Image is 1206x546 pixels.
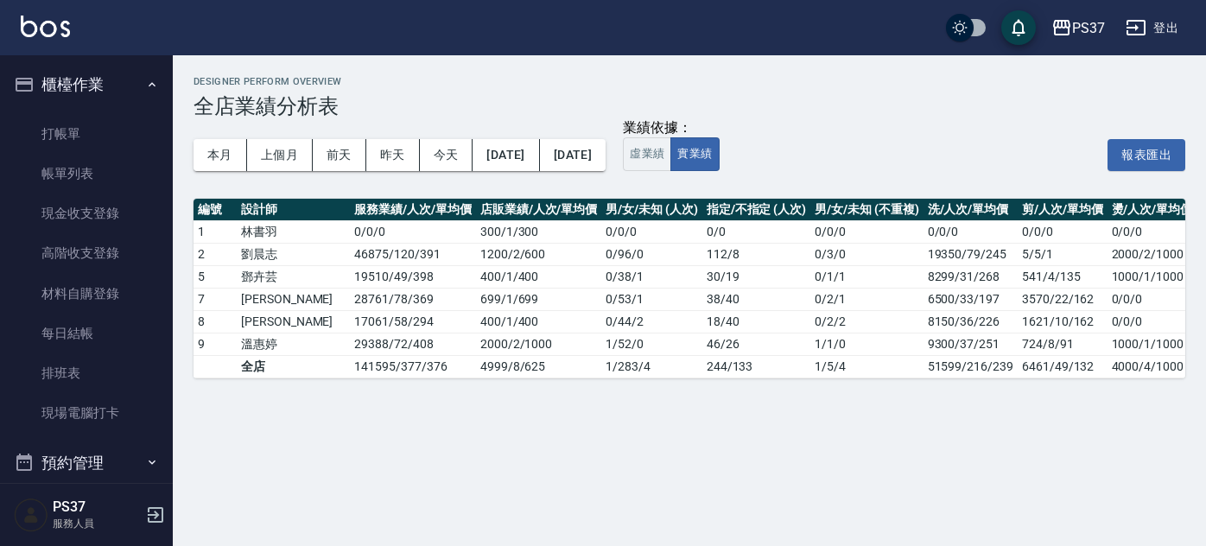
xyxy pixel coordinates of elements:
[237,243,350,265] td: 劉晨志
[7,62,166,107] button: 櫃檯作業
[7,353,166,393] a: 排班表
[601,333,701,355] td: 1 / 52 / 0
[1044,10,1112,46] button: PS37
[702,199,810,221] th: 指定/不指定 (人次)
[473,139,539,171] button: [DATE]
[237,220,350,243] td: 林書羽
[1108,199,1197,221] th: 燙/人次/單均價
[53,516,141,531] p: 服務人員
[350,333,475,355] td: 29388 / 72 / 408
[924,333,1018,355] td: 9300/37/251
[7,233,166,273] a: 高階收支登錄
[237,355,350,378] td: 全店
[810,333,923,355] td: 1 / 1 / 0
[476,310,601,333] td: 400 / 1 / 400
[247,139,313,171] button: 上個月
[924,220,1018,243] td: 0/0/0
[810,288,923,310] td: 0 / 2 / 1
[810,199,923,221] th: 男/女/未知 (不重複)
[7,194,166,233] a: 現金收支登錄
[1018,355,1108,378] td: 6461/49/132
[702,243,810,265] td: 112 / 8
[702,265,810,288] td: 30 / 19
[350,199,475,221] th: 服務業績/人次/單均價
[237,199,350,221] th: 設計師
[1108,145,1185,162] a: 報表匯出
[810,243,923,265] td: 0 / 3 / 0
[601,310,701,333] td: 0 / 44 / 2
[1119,12,1185,44] button: 登出
[7,393,166,433] a: 現場電腦打卡
[194,265,237,288] td: 5
[1108,355,1197,378] td: 4000/4/1000
[601,265,701,288] td: 0 / 38 / 1
[350,288,475,310] td: 28761 / 78 / 369
[350,220,475,243] td: 0 / 0 / 0
[194,243,237,265] td: 2
[924,355,1018,378] td: 51599/216/239
[476,220,601,243] td: 300 / 1 / 300
[810,355,923,378] td: 1 / 5 / 4
[1018,310,1108,333] td: 1621/10/162
[1018,199,1108,221] th: 剪/人次/單均價
[1108,220,1197,243] td: 0/0/0
[623,137,671,171] button: 虛業績
[702,355,810,378] td: 244 / 133
[237,288,350,310] td: [PERSON_NAME]
[1108,243,1197,265] td: 2000/2/1000
[1108,288,1197,310] td: 0/0/0
[7,274,166,314] a: 材料自購登錄
[623,119,719,137] div: 業績依據：
[53,498,141,516] h5: PS37
[476,265,601,288] td: 400 / 1 / 400
[1018,333,1108,355] td: 724/8/91
[702,310,810,333] td: 18 / 40
[540,139,606,171] button: [DATE]
[194,333,237,355] td: 9
[924,199,1018,221] th: 洗/人次/單均價
[350,355,475,378] td: 141595 / 377 / 376
[194,139,247,171] button: 本月
[476,333,601,355] td: 2000 / 2 / 1000
[1018,220,1108,243] td: 0/0/0
[194,94,1185,118] h3: 全店業績分析表
[194,220,237,243] td: 1
[810,220,923,243] td: 0 / 0 / 0
[702,288,810,310] td: 38 / 40
[194,76,1185,87] h2: Designer Perform Overview
[810,265,923,288] td: 0 / 1 / 1
[924,310,1018,333] td: 8150/36/226
[1018,265,1108,288] td: 541/4/135
[237,333,350,355] td: 溫惠婷
[924,265,1018,288] td: 8299/31/268
[350,243,475,265] td: 46875 / 120 / 391
[21,16,70,37] img: Logo
[350,265,475,288] td: 19510 / 49 / 398
[194,199,237,221] th: 編號
[601,243,701,265] td: 0 / 96 / 0
[1018,243,1108,265] td: 5/5/1
[1001,10,1036,45] button: save
[924,288,1018,310] td: 6500/33/197
[601,220,701,243] td: 0 / 0 / 0
[7,154,166,194] a: 帳單列表
[810,310,923,333] td: 0 / 2 / 2
[1108,333,1197,355] td: 1000/1/1000
[1018,288,1108,310] td: 3570/22/162
[366,139,420,171] button: 昨天
[7,441,166,486] button: 預約管理
[476,243,601,265] td: 1200 / 2 / 600
[1108,265,1197,288] td: 1000/1/1000
[476,199,601,221] th: 店販業績/人次/單均價
[7,314,166,353] a: 每日結帳
[313,139,366,171] button: 前天
[237,265,350,288] td: 鄧卉芸
[924,243,1018,265] td: 19350/79/245
[601,355,701,378] td: 1 / 283 / 4
[14,498,48,532] img: Person
[601,288,701,310] td: 0 / 53 / 1
[7,114,166,154] a: 打帳單
[670,137,719,171] button: 實業績
[194,288,237,310] td: 7
[1108,139,1185,171] button: 報表匯出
